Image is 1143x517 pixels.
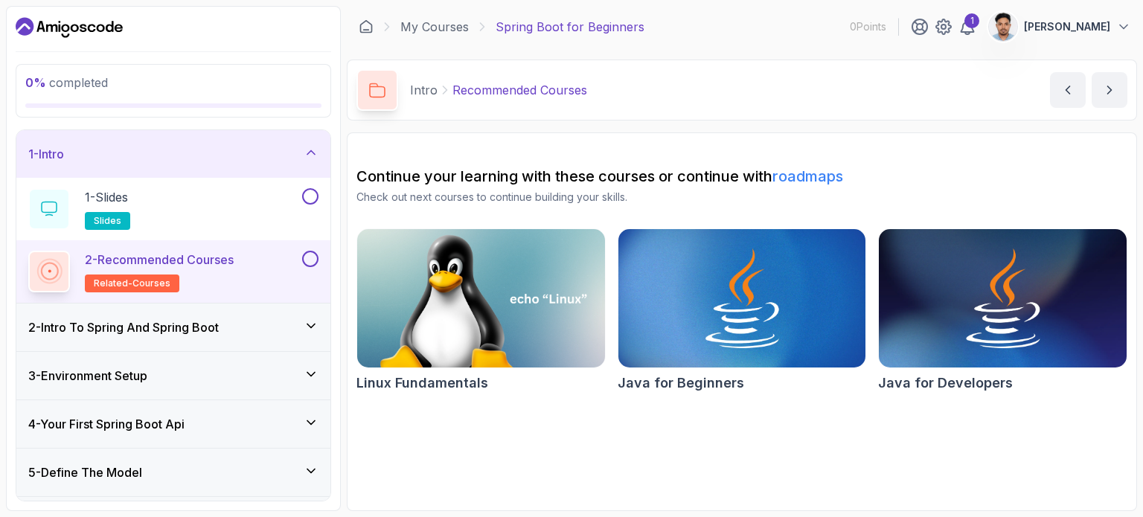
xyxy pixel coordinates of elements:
[452,81,587,99] p: Recommended Courses
[356,228,606,394] a: Linux Fundamentals cardLinux Fundamentals
[25,75,108,90] span: completed
[356,373,488,394] h2: Linux Fundamentals
[850,19,886,34] p: 0 Points
[28,188,318,230] button: 1-Slidesslides
[958,18,976,36] a: 1
[400,18,469,36] a: My Courses
[359,19,374,34] a: Dashboard
[356,190,1127,205] p: Check out next courses to continue building your skills.
[964,13,979,28] div: 1
[989,13,1017,41] img: user profile image
[94,215,121,227] span: slides
[28,463,142,481] h3: 5 - Define The Model
[25,75,46,90] span: 0 %
[28,415,185,433] h3: 4 - Your First Spring Boot Api
[16,130,330,178] button: 1-Intro
[28,367,147,385] h3: 3 - Environment Setup
[879,229,1127,367] img: Java for Developers card
[618,373,744,394] h2: Java for Beginners
[1050,72,1086,108] button: previous content
[85,188,128,206] p: 1 - Slides
[16,449,330,496] button: 5-Define The Model
[85,251,234,269] p: 2 - Recommended Courses
[878,228,1127,394] a: Java for Developers cardJava for Developers
[988,12,1131,42] button: user profile image[PERSON_NAME]
[28,318,219,336] h3: 2 - Intro To Spring And Spring Boot
[28,251,318,292] button: 2-Recommended Coursesrelated-courses
[16,16,123,39] a: Dashboard
[1092,72,1127,108] button: next content
[496,18,644,36] p: Spring Boot for Beginners
[618,228,867,394] a: Java for Beginners cardJava for Beginners
[356,166,1127,187] h2: Continue your learning with these courses or continue with
[16,352,330,399] button: 3-Environment Setup
[16,400,330,448] button: 4-Your First Spring Boot Api
[772,167,843,185] a: roadmaps
[28,145,64,163] h3: 1 - Intro
[16,304,330,351] button: 2-Intro To Spring And Spring Boot
[410,81,438,99] p: Intro
[1024,19,1110,34] p: [PERSON_NAME]
[618,229,866,367] img: Java for Beginners card
[94,277,170,289] span: related-courses
[878,373,1013,394] h2: Java for Developers
[357,229,605,367] img: Linux Fundamentals card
